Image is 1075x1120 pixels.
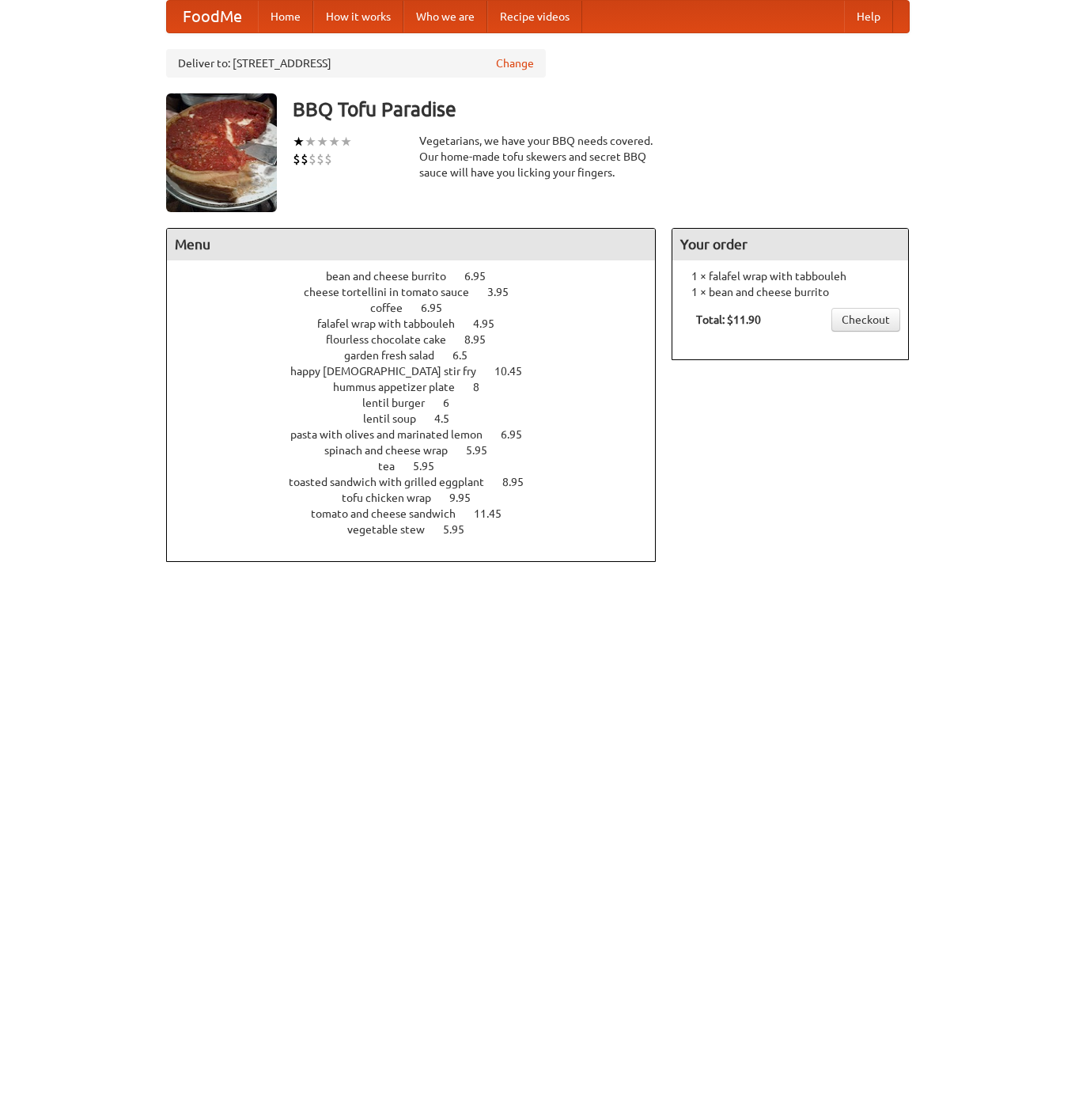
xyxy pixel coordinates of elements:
[464,333,502,346] span: 8.95
[449,492,486,504] span: 9.95
[474,507,517,520] span: 11.45
[304,286,538,298] a: cheese tortellini in tomato sauce 3.95
[326,333,462,346] span: flourless chocolate cake
[316,150,324,168] li: $
[305,133,316,150] li: ★
[452,349,483,362] span: 6.5
[680,284,900,300] li: 1 × bean and cheese burrito
[289,476,553,488] a: toasted sandwich with grilled eggplant 8.95
[347,523,441,536] span: vegetable stew
[378,460,411,473] span: tea
[167,1,258,32] a: FoodMe
[293,150,301,168] li: $
[324,444,517,457] a: spinach and cheese wrap 5.95
[166,49,546,78] div: Deliver to: [STREET_ADDRESS]
[308,150,316,168] li: $
[347,523,494,536] a: vegetable stew 5.95
[311,507,531,520] a: tomato and cheese sandwich 11.45
[167,229,656,260] h4: Menu
[487,1,582,32] a: Recipe videos
[333,381,471,393] span: hummus appetizer plate
[672,229,908,260] h4: Your order
[344,349,450,362] span: garden fresh salad
[324,444,464,457] span: spinach and cheese wrap
[290,428,498,441] span: pasta with olives and marinated lemon
[378,460,464,473] a: tea 5.95
[844,1,893,32] a: Help
[333,381,509,393] a: hummus appetizer plate 8
[290,365,551,378] a: happy [DEMOGRAPHIC_DATA] stir fry 10.45
[344,349,497,362] a: garden fresh salad 6.5
[434,412,465,425] span: 4.5
[473,381,495,393] span: 8
[363,412,432,425] span: lentil soup
[362,397,479,409] a: lentil burger 6
[324,150,332,168] li: $
[289,476,500,488] span: toasted sandwich with grilled eggplant
[342,492,447,504] span: tofu chicken wrap
[328,133,340,150] li: ★
[301,150,308,168] li: $
[680,268,900,284] li: 1 × falafel wrap with tabbouleh
[258,1,313,32] a: Home
[370,302,418,314] span: coffee
[293,93,910,125] h3: BBQ Tofu Paradise
[494,365,538,378] span: 10.45
[311,507,471,520] span: tomato and cheese sandwich
[290,428,551,441] a: pasta with olives and marinated lemon 6.95
[443,523,480,536] span: 5.95
[502,476,539,488] span: 8.95
[501,428,538,441] span: 6.95
[342,492,500,504] a: tofu chicken wrap 9.95
[370,302,471,314] a: coffee 6.95
[304,286,485,298] span: cheese tortellini in tomato sauce
[326,270,462,283] span: bean and cheese burrito
[317,317,471,330] span: falafel wrap with tabbouleh
[316,133,328,150] li: ★
[326,270,515,283] a: bean and cheese burrito 6.95
[340,133,352,150] li: ★
[290,365,492,378] span: happy [DEMOGRAPHIC_DATA] stir fry
[326,333,515,346] a: flourless chocolate cake 8.95
[166,93,277,212] img: angular.jpg
[293,133,305,150] li: ★
[696,313,761,326] b: Total: $11.90
[362,397,441,409] span: lentil burger
[473,317,510,330] span: 4.95
[466,444,503,457] span: 5.95
[413,460,450,473] span: 5.95
[496,55,534,71] a: Change
[317,317,524,330] a: falafel wrap with tabbouleh 4.95
[313,1,403,32] a: How it works
[403,1,487,32] a: Who we are
[363,412,479,425] a: lentil soup 4.5
[443,397,465,409] span: 6
[831,308,900,332] a: Checkout
[419,133,657,180] div: Vegetarians, we have your BBQ needs covered. Our home-made tofu skewers and secret BBQ sauce will...
[421,302,458,314] span: 6.95
[464,270,502,283] span: 6.95
[487,286,524,298] span: 3.95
